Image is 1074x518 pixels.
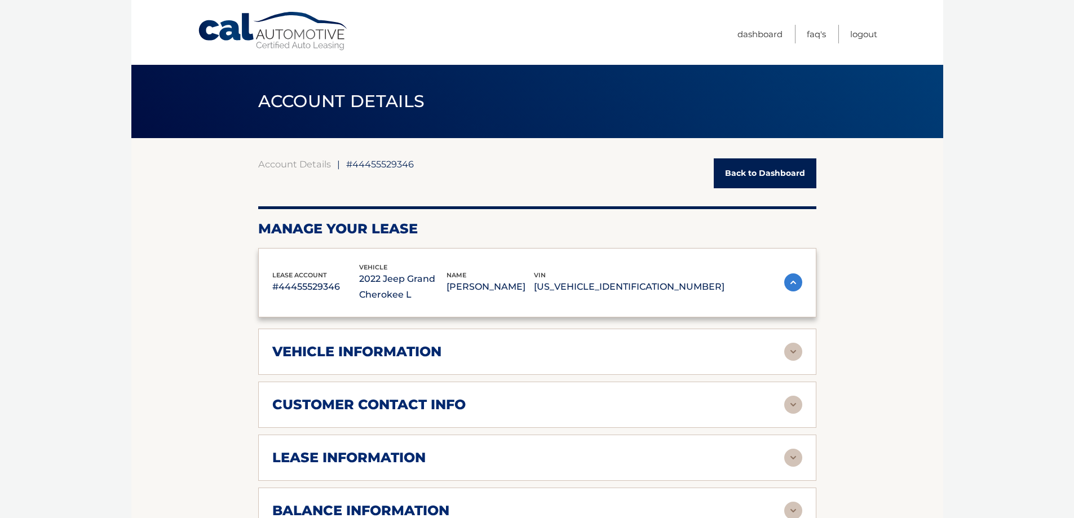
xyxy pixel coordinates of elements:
a: FAQ's [807,25,826,43]
a: Back to Dashboard [714,158,816,188]
a: Dashboard [737,25,783,43]
span: vin [534,271,546,279]
p: 2022 Jeep Grand Cherokee L [359,271,447,303]
img: accordion-active.svg [784,273,802,291]
img: accordion-rest.svg [784,449,802,467]
h2: lease information [272,449,426,466]
p: [US_VEHICLE_IDENTIFICATION_NUMBER] [534,279,724,295]
a: Logout [850,25,877,43]
p: [PERSON_NAME] [447,279,534,295]
a: Cal Automotive [197,11,350,51]
span: #44455529346 [346,158,414,170]
span: ACCOUNT DETAILS [258,91,425,112]
img: accordion-rest.svg [784,396,802,414]
span: vehicle [359,263,387,271]
h2: customer contact info [272,396,466,413]
h2: Manage Your Lease [258,220,816,237]
span: name [447,271,466,279]
span: lease account [272,271,327,279]
span: | [337,158,340,170]
img: accordion-rest.svg [784,343,802,361]
a: Account Details [258,158,331,170]
p: #44455529346 [272,279,360,295]
h2: vehicle information [272,343,441,360]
